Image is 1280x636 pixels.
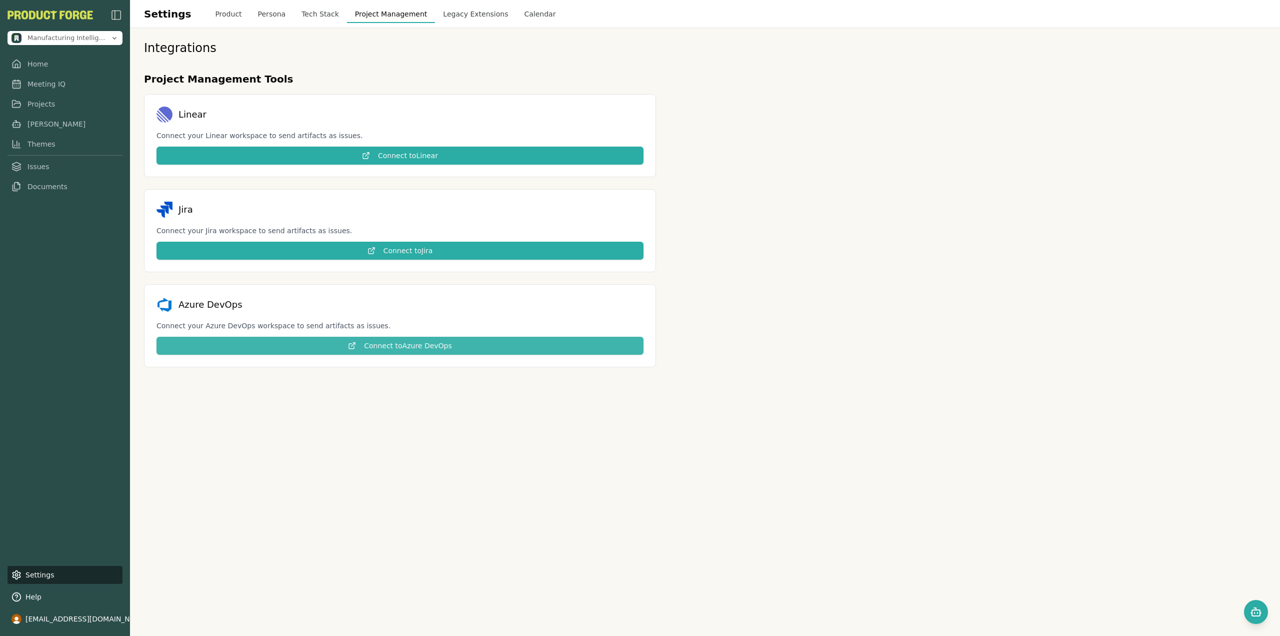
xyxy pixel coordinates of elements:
[156,147,643,165] button: Connect toLinear
[250,5,294,23] button: Persona
[178,203,193,217] h3: Jira
[27,34,106,43] span: Manufacturing Intelligence Hub
[7,135,122,153] a: Themes
[156,226,643,236] div: Connect your Jira workspace to send artifacts as issues.
[7,31,122,45] button: Open organization switcher
[110,9,122,21] img: sidebar
[110,9,122,21] button: Close Sidebar
[7,115,122,133] a: [PERSON_NAME]
[293,5,347,23] button: Tech Stack
[347,5,435,23] button: Project Management
[7,75,122,93] a: Meeting IQ
[7,610,122,628] button: [EMAIL_ADDRESS][DOMAIN_NAME]
[144,7,191,22] h1: Settings
[7,178,122,196] a: Documents
[7,588,122,606] button: Help
[7,55,122,73] a: Home
[7,95,122,113] a: Projects
[144,72,656,86] h2: Project Management Tools
[7,158,122,176] a: Issues
[1244,600,1268,624] button: Open chat
[156,321,643,331] div: Connect your Azure DevOps workspace to send artifacts as issues.
[178,298,242,312] h3: Azure DevOps
[156,242,643,260] button: Connect toJira
[7,11,93,20] button: PF-Logo
[435,5,516,23] button: Legacy Extensions
[207,5,249,23] button: Product
[156,337,643,355] button: Connect toAzure DevOps
[516,5,563,23] button: Calendar
[11,33,21,43] img: Manufacturing Intelligence Hub
[7,11,93,20] img: Product Forge
[178,108,206,122] h3: Linear
[7,566,122,584] a: Settings
[144,40,216,56] h1: Integrations
[156,131,643,141] div: Connect your Linear workspace to send artifacts as issues.
[11,614,21,624] img: profile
